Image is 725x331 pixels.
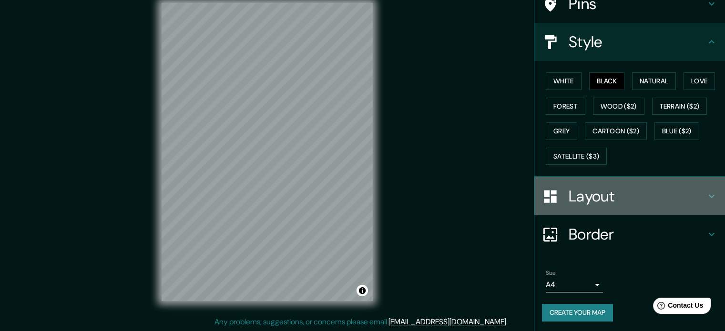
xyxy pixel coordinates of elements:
a: [EMAIL_ADDRESS][DOMAIN_NAME] [388,317,506,327]
button: Cartoon ($2) [585,122,647,140]
button: Satellite ($3) [546,148,607,165]
div: . [508,316,509,328]
div: Layout [534,177,725,215]
div: A4 [546,277,603,292]
label: Size [546,269,556,277]
button: Terrain ($2) [652,98,707,115]
button: Grey [546,122,577,140]
button: Natural [632,72,676,90]
canvas: Map [162,3,373,301]
div: Border [534,215,725,253]
button: Toggle attribution [357,285,368,296]
button: Wood ($2) [593,98,644,115]
p: Any problems, suggestions, or concerns please email . [214,316,508,328]
button: Love [684,72,715,90]
button: Create your map [542,304,613,321]
button: Forest [546,98,585,115]
h4: Layout [569,187,706,206]
iframe: Help widget launcher [640,294,715,321]
button: Black [589,72,625,90]
div: . [509,316,511,328]
div: Style [534,23,725,61]
button: White [546,72,582,90]
h4: Style [569,32,706,51]
button: Blue ($2) [654,122,699,140]
h4: Border [569,225,706,244]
